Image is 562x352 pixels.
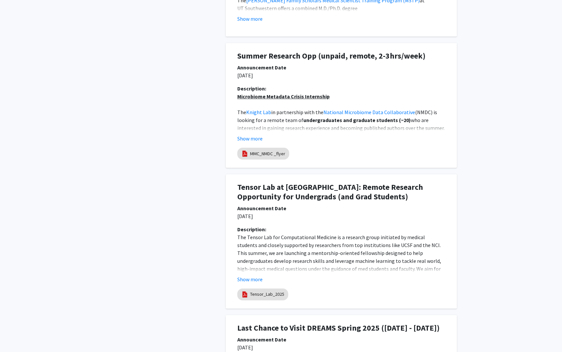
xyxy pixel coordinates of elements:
strong: undergraduates and graduate students (~20) [303,117,411,123]
div: Announcement Date [237,204,445,212]
span: who are interested in gaining research experience and becoming published authors over the summer.... [237,117,446,139]
h1: Last Chance to Visit DREAMS Spring 2025 ([DATE] - [DATE]) [237,323,445,333]
u: Microbiome Metadata Crisis Internship [237,93,330,100]
p: The Tensor Lab for Computational Medicine is a research group initiated by medical students and c... [237,233,445,289]
p: [GEOGRAPHIC_DATA][US_STATE] [237,108,445,163]
div: Description: [237,85,445,92]
a: Tensor_Lab_2025 [250,291,284,298]
img: pdf_icon.png [241,150,248,157]
button: Show more [237,15,263,23]
span: in partnership with the [271,109,323,115]
div: Announcement Date [237,63,445,71]
span: The [237,109,246,115]
h1: Summer Research Opp (unpaid, remote, 2-3hrs/week) [237,51,445,61]
p: [DATE] [237,71,445,79]
div: Announcement Date [237,336,445,343]
div: Description: [237,225,445,233]
p: [DATE] [237,343,445,351]
a: National Microbiome Data Collaborative [323,109,415,115]
button: Show more [237,275,263,283]
iframe: Chat [5,322,28,347]
p: [DATE] [237,212,445,220]
h1: Tensor Lab at [GEOGRAPHIC_DATA]: Remote Research Opportunity for Undergrads (and Grad Students) [237,183,445,202]
img: pdf_icon.png [241,291,248,298]
button: Show more [237,135,263,142]
a: Knight Lab [246,109,271,115]
a: MMC_NMDC _flyer [250,150,285,157]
